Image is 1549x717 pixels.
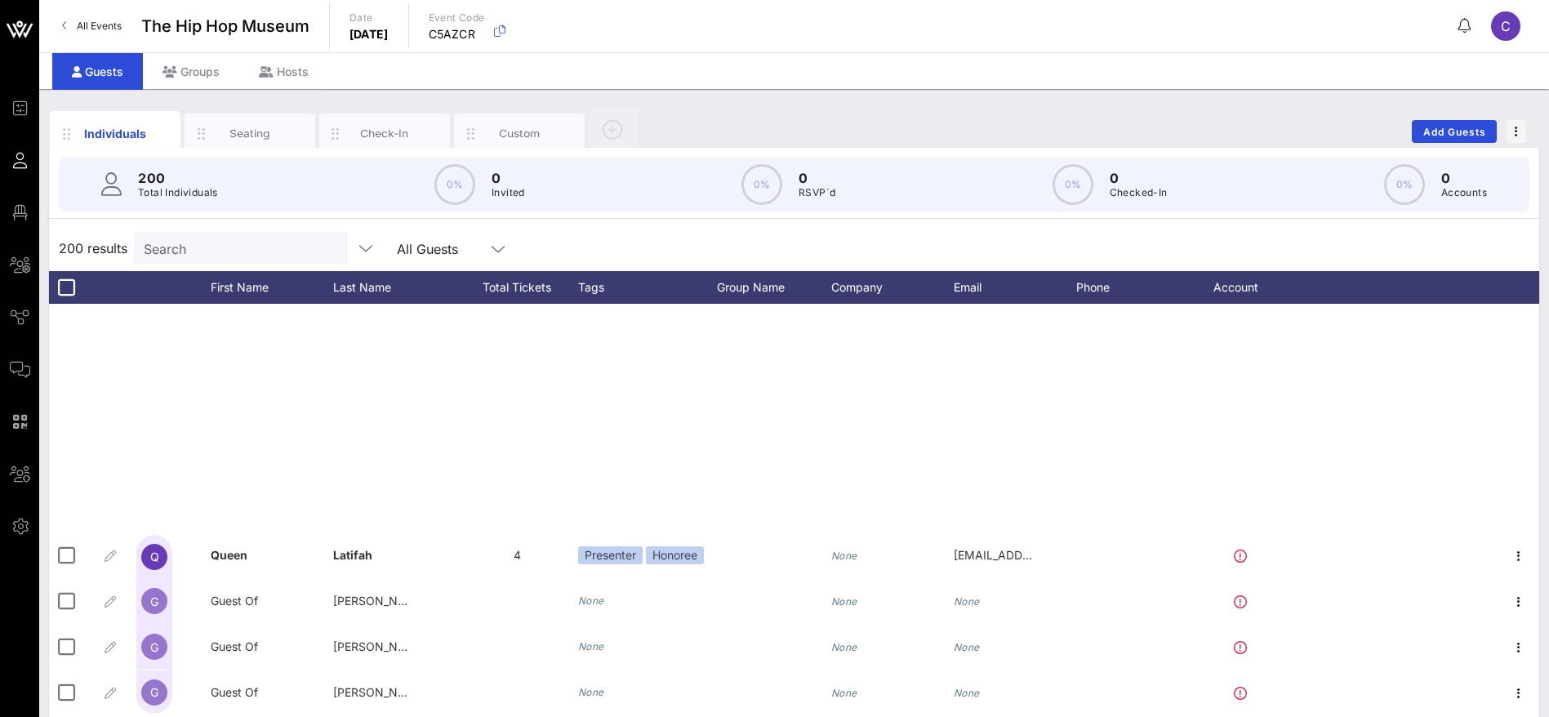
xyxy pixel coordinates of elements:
p: RSVP`d [799,185,835,201]
p: 0 [1110,168,1168,188]
div: Groups [143,53,239,90]
i: None [831,550,857,562]
span: Q [150,550,159,563]
i: None [954,687,980,699]
span: Guest Of [211,685,258,699]
span: Add Guests [1422,126,1487,138]
i: None [578,686,604,698]
div: Guests [52,53,143,90]
span: [PERSON_NAME] [333,639,427,653]
div: Total Tickets [456,271,578,304]
i: None [831,641,857,653]
i: None [831,595,857,608]
div: 4 [456,532,578,578]
p: [DATE] [349,26,389,42]
div: Email [954,271,1076,304]
span: Queen [211,548,247,562]
div: Individuals [79,125,152,142]
div: First Name [211,271,333,304]
i: None [831,687,857,699]
p: 0 [799,168,835,188]
p: Total Individuals [138,185,218,201]
p: C5AZCR [429,26,485,42]
div: Honoree [646,546,704,564]
span: [PERSON_NAME] [333,685,427,699]
p: Accounts [1441,185,1487,201]
i: None [954,595,980,608]
div: All Guests [397,242,458,256]
div: Last Name [333,271,456,304]
span: Guest Of [211,639,258,653]
div: All Guests [387,232,518,265]
div: Tags [578,271,717,304]
span: The Hip Hop Museum [141,14,309,38]
span: 200 results [59,238,127,258]
span: [EMAIL_ADDRESS][DOMAIN_NAME] [954,548,1151,562]
div: Phone [1076,271,1199,304]
p: 0 [492,168,525,188]
button: Add Guests [1412,120,1497,143]
div: Custom [483,126,556,141]
div: Check-In [349,126,421,141]
p: Event Code [429,10,485,26]
p: 0 [1441,168,1487,188]
span: [PERSON_NAME] [333,594,427,608]
i: None [954,641,980,653]
p: 200 [138,168,218,188]
div: Hosts [239,53,328,90]
div: C [1491,11,1520,41]
span: Guest Of [211,594,258,608]
p: Invited [492,185,525,201]
p: Checked-In [1110,185,1168,201]
a: All Events [52,13,131,39]
span: G [150,640,158,654]
span: G [150,685,158,699]
i: None [578,595,604,607]
span: Latifah [333,548,372,562]
div: Company [831,271,954,304]
div: Account [1199,271,1289,304]
div: Seating [214,126,287,141]
i: None [578,640,604,652]
div: Group Name [717,271,831,304]
p: Date [349,10,389,26]
div: Presenter [578,546,643,564]
span: All Events [77,20,122,32]
span: C [1501,18,1511,34]
span: G [150,595,158,608]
